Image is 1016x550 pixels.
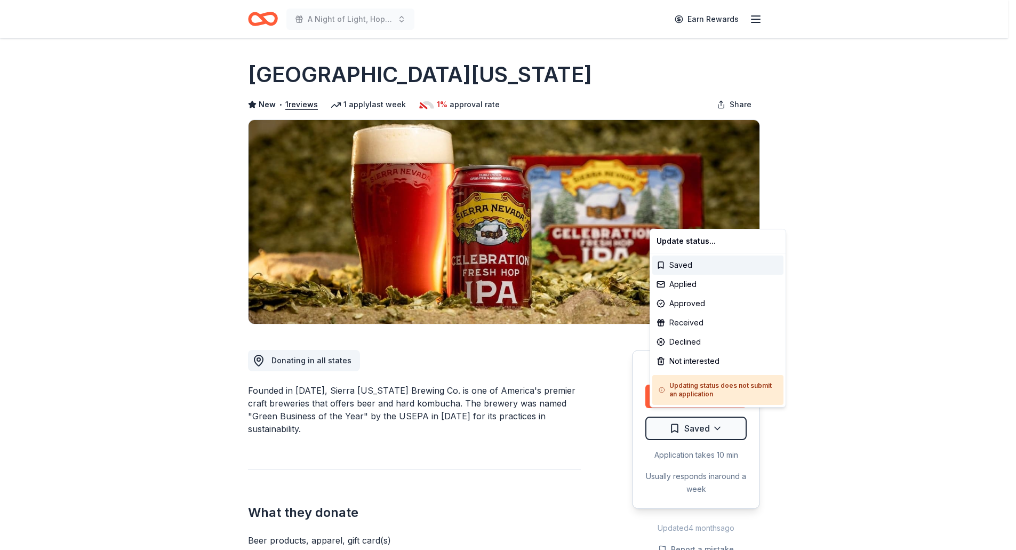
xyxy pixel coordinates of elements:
[652,275,783,294] div: Applied
[652,352,783,371] div: Not interested
[652,232,783,251] div: Update status...
[652,256,783,275] div: Saved
[308,13,393,26] span: A Night of Light, Hope, and Legacy Gala 2026
[652,294,783,313] div: Approved
[659,381,777,398] h5: Updating status does not submit an application
[652,332,783,352] div: Declined
[652,313,783,332] div: Received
